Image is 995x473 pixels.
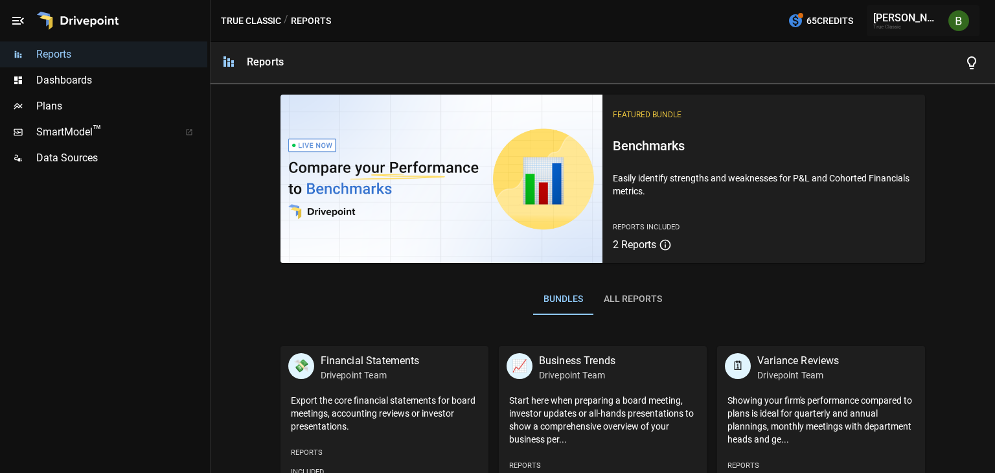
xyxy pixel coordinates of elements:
p: Easily identify strengths and weaknesses for P&L and Cohorted Financials metrics. [613,172,915,198]
h6: Benchmarks [613,135,915,156]
span: SmartModel [36,124,171,140]
button: All Reports [593,284,672,315]
p: Drivepoint Team [539,369,615,382]
span: Plans [36,98,207,114]
span: Data Sources [36,150,207,166]
div: Reports [247,56,284,68]
button: Bundles [533,284,593,315]
p: Drivepoint Team [757,369,839,382]
span: 2 Reports [613,238,656,251]
p: Showing your firm's performance compared to plans is ideal for quarterly and annual plannings, mo... [727,394,915,446]
p: Business Trends [539,353,615,369]
button: 65Credits [783,9,858,33]
p: Start here when preparing a board meeting, investor updates or all-hands presentations to show a ... [509,394,696,446]
p: Export the core financial statements for board meetings, accounting reviews or investor presentat... [291,394,478,433]
span: Reports [36,47,207,62]
div: [PERSON_NAME] [873,12,941,24]
p: Financial Statements [321,353,420,369]
div: 🗓 [725,353,751,379]
button: Brandon Kang [941,3,977,39]
span: 65 Credits [806,13,853,29]
p: Variance Reviews [757,353,839,369]
img: Brandon Kang [948,10,969,31]
span: Reports Included [613,223,680,231]
img: video thumbnail [280,95,603,263]
button: True Classic [221,13,281,29]
span: Featured Bundle [613,110,681,119]
p: Drivepoint Team [321,369,420,382]
div: 💸 [288,353,314,379]
span: Dashboards [36,73,207,88]
div: 📈 [507,353,532,379]
span: ™ [93,122,102,139]
div: / [284,13,288,29]
div: True Classic [873,24,941,30]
